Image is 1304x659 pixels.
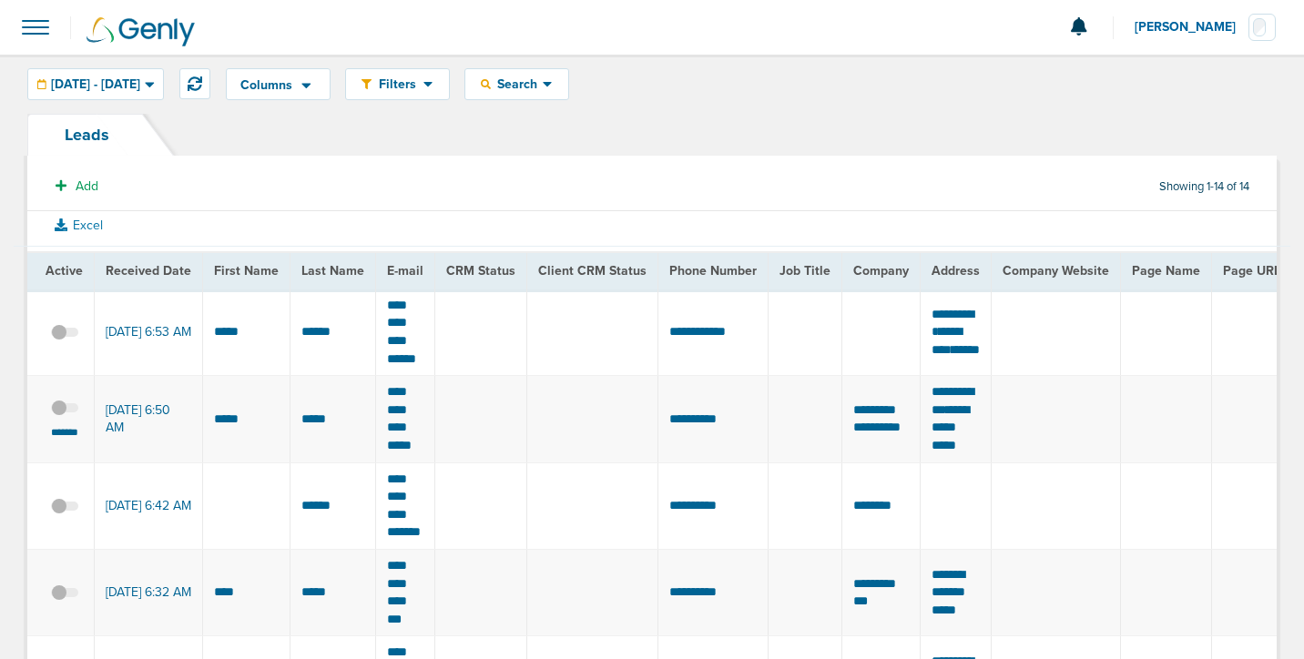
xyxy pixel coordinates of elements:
[992,252,1121,289] th: Company Website
[446,263,515,279] span: CRM Status
[46,263,83,279] span: Active
[842,252,921,289] th: Company
[76,178,98,194] span: Add
[1223,263,1280,279] span: Page URL
[240,79,292,92] span: Columns
[921,252,992,289] th: Address
[46,173,108,199] button: Add
[95,376,203,462] td: [DATE] 6:50 AM
[214,263,279,279] span: First Name
[372,76,423,92] span: Filters
[527,252,658,289] th: Client CRM Status
[95,549,203,635] td: [DATE] 6:32 AM
[27,114,147,156] a: Leads
[1159,179,1249,195] span: Showing 1-14 of 14
[669,263,757,279] span: Phone Number
[51,78,140,91] span: [DATE] - [DATE]
[491,76,543,92] span: Search
[301,263,364,279] span: Last Name
[769,252,842,289] th: Job Title
[95,462,203,549] td: [DATE] 6:42 AM
[106,263,191,279] span: Received Date
[95,289,203,376] td: [DATE] 6:53 AM
[41,214,117,237] button: Excel
[387,263,423,279] span: E-mail
[1121,252,1212,289] th: Page Name
[87,17,195,46] img: Genly
[1135,21,1248,34] span: [PERSON_NAME]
